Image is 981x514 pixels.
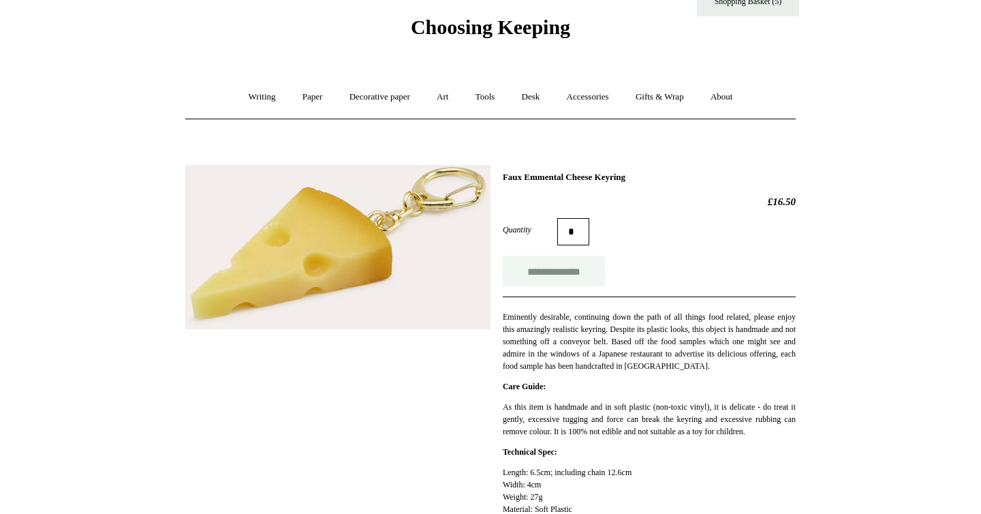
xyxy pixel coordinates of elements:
p: Eminently desirable, continuing down the path of all things food related, please enjoy this amazi... [503,311,796,372]
a: Desk [510,79,552,115]
strong: Care Guide: [503,382,546,391]
label: Quantity [503,224,557,236]
a: Gifts & Wrap [623,79,696,115]
a: Choosing Keeping [411,27,570,36]
a: Art [424,79,461,115]
a: Accessories [555,79,621,115]
span: Choosing Keeping [411,16,570,38]
h1: Faux Emmental Cheese Keyring [503,172,796,183]
strong: Technical Spec: [503,447,557,457]
p: As this item is handmade and in soft plastic (non-toxic vinyl), it is delicate - do treat it gent... [503,401,796,438]
a: Decorative paper [337,79,422,115]
a: Writing [236,79,288,115]
img: Faux Emmental Cheese Keyring [185,165,490,330]
h2: £16.50 [503,196,796,208]
a: About [698,79,745,115]
a: Paper [290,79,335,115]
a: Tools [463,79,508,115]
